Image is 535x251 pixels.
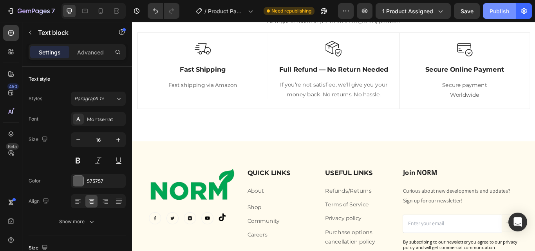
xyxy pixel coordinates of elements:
[508,213,527,231] div: Open Intercom Messenger
[59,218,96,226] div: Show more
[378,22,397,41] img: Alt Image
[322,51,454,61] p: Secure Online Payment
[315,225,431,246] input: Enter your email
[39,48,61,56] p: Settings
[40,222,54,236] img: Alt Image
[148,3,179,19] div: Undo/Redo
[208,7,245,15] span: Product Page - [DATE] 16:23:34
[134,229,172,236] a: Community
[132,22,535,251] iframe: Design area
[29,116,38,123] div: Font
[226,22,244,41] img: Alt Image
[60,222,74,236] img: Alt Image
[225,193,279,201] a: Refunds/Returns
[225,209,276,217] a: Terms of Service
[483,3,516,19] button: Publish
[29,95,42,102] div: Styles
[169,68,301,91] p: If you’re not satisfied, we’ll give you your money back. No returns. No hassle.
[29,177,41,184] div: Color
[20,171,121,209] img: 506895067219231623-f3103b8d-0d62-4d96-8e5e-ef0b0e5bfe19.png
[134,213,151,220] a: Shop
[20,222,34,236] img: Alt Image
[315,171,450,182] h2: Join NORM
[29,215,126,229] button: Show more
[3,3,58,19] button: 7
[87,178,124,185] div: 575757
[29,134,49,145] div: Size
[316,192,450,215] p: Curious about new developments and updates? Sign up for our newsletter!
[6,143,19,150] div: Beta
[168,50,302,61] h2: Full Refund — No Return Needed
[71,92,126,106] button: Paragraph 1*
[74,95,104,102] span: Paragraph 1*
[60,222,74,236] a: Image Title
[224,171,303,182] h2: USEFUL LINKS
[40,222,54,236] a: Image Title
[81,222,95,236] a: Image Title
[382,7,433,15] span: 1 product assigned
[29,196,51,207] div: Align
[454,3,480,19] button: Save
[77,48,104,56] p: Advanced
[20,222,34,236] a: Image Title
[225,226,267,233] a: Privacy policy
[7,83,19,90] div: 450
[322,69,454,91] p: Secure payment Worldwide
[51,6,55,16] p: 7
[38,28,105,37] p: Text block
[376,3,451,19] button: 1 product assigned
[101,224,109,233] img: gempages_506895067219231623-5c7ed388-443c-47ba-9fe1-5e082a999513.png
[81,222,95,236] img: Alt Image
[490,7,509,15] div: Publish
[29,76,50,83] div: Text style
[271,7,311,14] span: Need republishing
[461,8,474,14] span: Save
[204,7,206,15] span: /
[134,193,154,201] a: About
[87,116,124,123] div: Montserrat
[134,171,212,182] h2: QUICK LINKS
